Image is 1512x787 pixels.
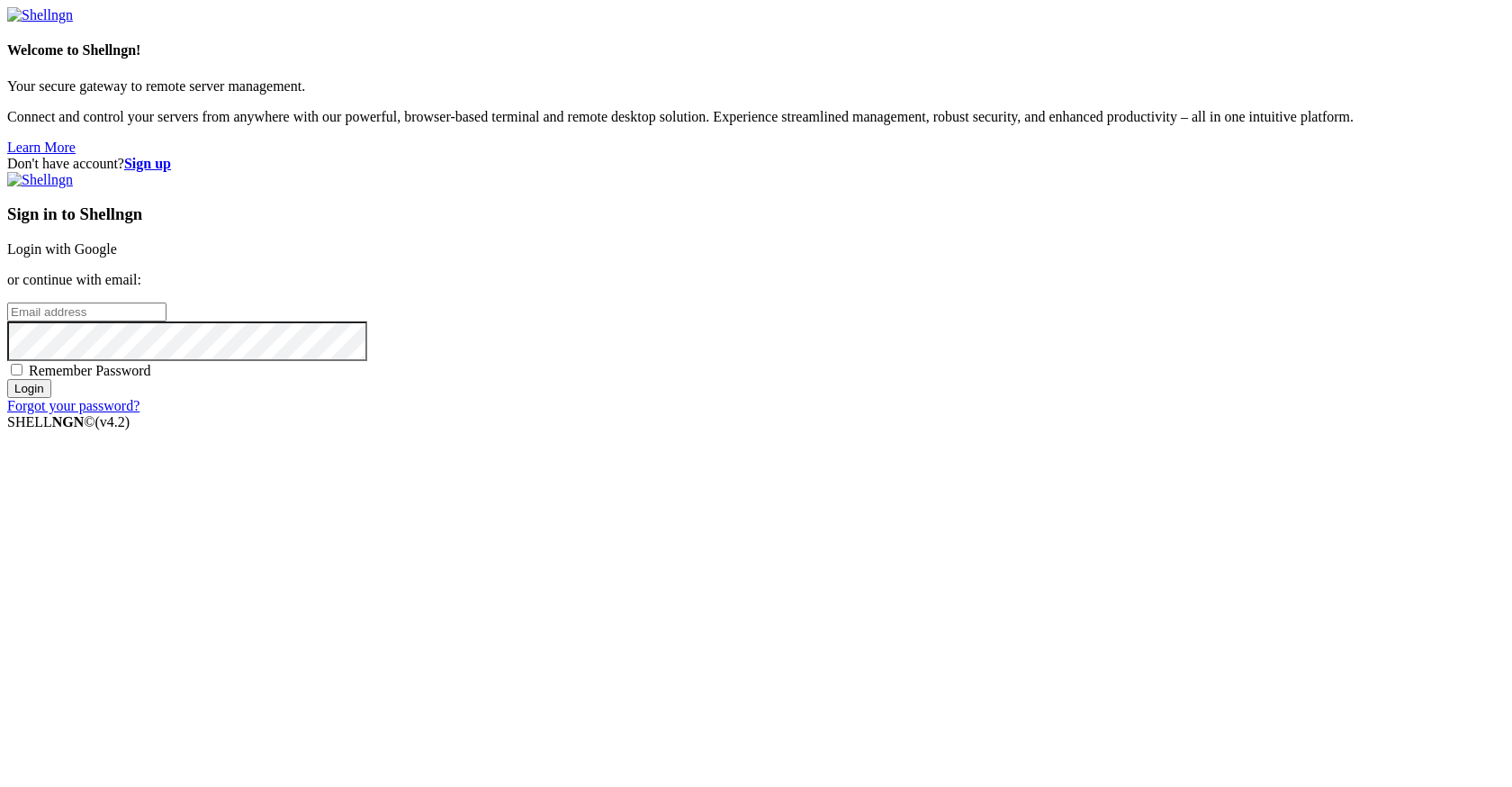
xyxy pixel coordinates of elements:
input: Remember Password [11,364,22,375]
img: Shellngn [7,172,73,188]
div: Don't have account? [7,156,1505,172]
input: Email address [7,303,166,321]
a: Login with Google [7,241,117,257]
h4: Welcome to Shellngn! [7,42,1505,59]
p: or continue with email: [7,272,1505,288]
a: Sign up [124,156,171,171]
p: Connect and control your servers from anywhere with our powerful, browser-based terminal and remo... [7,109,1505,125]
a: Forgot your password? [7,398,139,413]
img: Shellngn [7,7,73,23]
b: NGN [52,414,85,430]
span: Remember Password [29,363,151,378]
a: Learn More [7,140,76,155]
p: Your secure gateway to remote server management. [7,78,1505,95]
span: 4.2.0 [95,414,130,430]
h3: Sign in to Shellngn [7,204,1505,224]
input: Login [7,379,51,398]
span: SHELL © [7,414,130,430]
